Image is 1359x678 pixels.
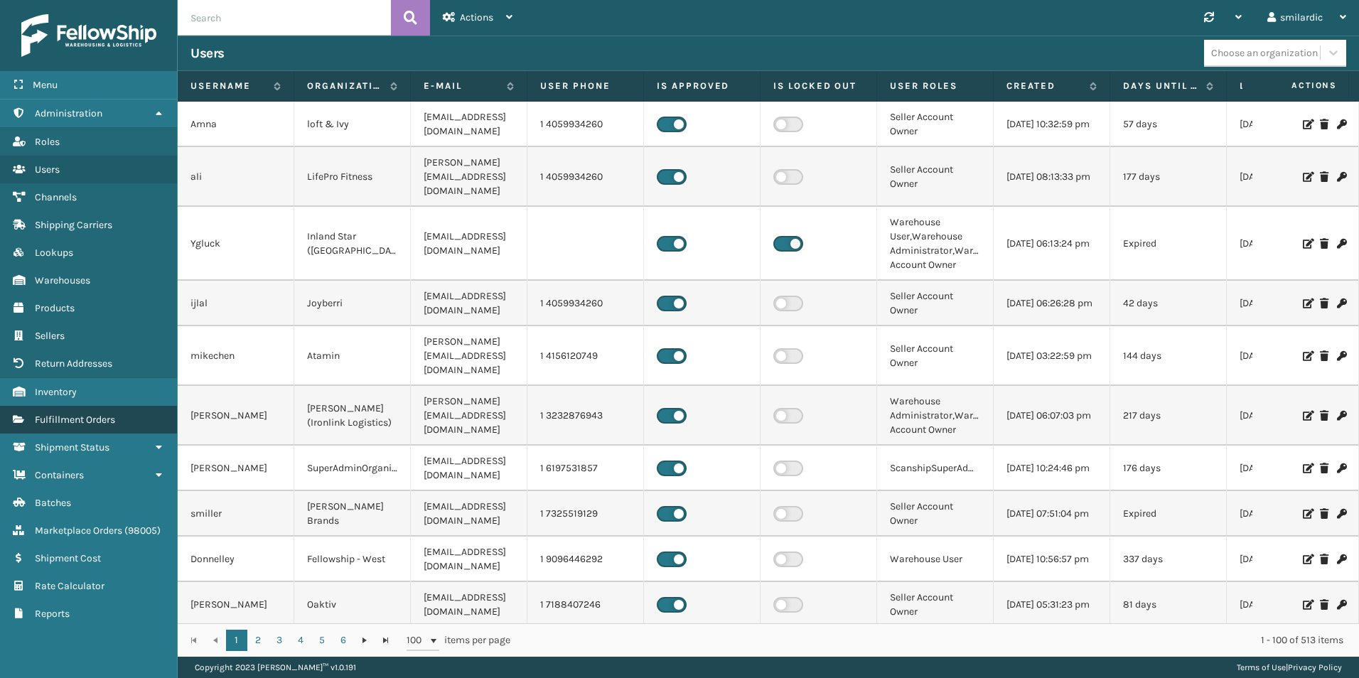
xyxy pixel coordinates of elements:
span: Shipping Carriers [35,219,112,231]
td: [DATE] 01:22:00 am [1227,281,1343,326]
span: Administration [35,107,102,119]
td: [DATE] 10:15:38 pm [1227,537,1343,582]
td: Seller Account Owner [877,147,994,207]
i: Delete [1320,411,1328,421]
td: [DATE] 01:22:00 am [1227,582,1343,628]
td: 1 4059934260 [527,147,644,207]
span: Actions [460,11,493,23]
td: SuperAdminOrganization [294,446,411,491]
td: [PERSON_NAME] (Ironlink Logistics) [294,386,411,446]
td: 1 7325519129 [527,491,644,537]
label: Last Seen [1240,80,1316,92]
td: 1 7188407246 [527,582,644,628]
a: 1 [226,630,247,651]
a: 6 [333,630,354,651]
i: Edit [1303,509,1311,519]
td: [DATE] 02:35:13 pm [1227,102,1343,147]
td: Donnelley [178,537,294,582]
i: Delete [1320,351,1328,361]
td: ali [178,147,294,207]
a: 2 [247,630,269,651]
i: Delete [1320,554,1328,564]
td: 1 4059934260 [527,102,644,147]
td: [DATE] 06:13:24 pm [994,207,1110,281]
td: Warehouse User,Warehouse Administrator,Warehouse Account Owner [877,207,994,281]
td: [DATE] 10:24:46 pm [994,446,1110,491]
td: Inland Star ([GEOGRAPHIC_DATA]) [294,207,411,281]
td: Seller Account Owner [877,281,994,326]
span: Batches [35,497,71,509]
td: [DATE] 08:04:24 pm [1227,147,1343,207]
td: [PERSON_NAME] [178,386,294,446]
td: [DATE] 10:32:59 pm [994,102,1110,147]
label: User Roles [890,80,980,92]
i: Delete [1320,463,1328,473]
td: [EMAIL_ADDRESS][DOMAIN_NAME] [411,446,527,491]
div: | [1237,657,1342,678]
td: mikechen [178,326,294,386]
span: Users [35,163,60,176]
span: Reports [35,608,70,620]
td: 57 days [1110,102,1227,147]
td: [EMAIL_ADDRESS][DOMAIN_NAME] [411,102,527,147]
span: Inventory [35,386,77,398]
td: [DATE] 06:07:03 pm [994,386,1110,446]
a: Go to the last page [375,630,397,651]
td: [PERSON_NAME][EMAIL_ADDRESS][DOMAIN_NAME] [411,386,527,446]
p: Copyright 2023 [PERSON_NAME]™ v 1.0.191 [195,657,356,678]
i: Change Password [1337,119,1345,129]
a: Privacy Policy [1288,662,1342,672]
td: Amna [178,102,294,147]
i: Change Password [1337,463,1345,473]
i: Delete [1320,119,1328,129]
label: E-mail [424,80,500,92]
i: Edit [1303,172,1311,182]
label: Username [190,80,267,92]
span: Fulfillment Orders [35,414,115,426]
td: [PERSON_NAME] Brands [294,491,411,537]
a: Go to the next page [354,630,375,651]
td: 144 days [1110,326,1227,386]
span: Lookups [35,247,73,259]
td: [EMAIL_ADDRESS][DOMAIN_NAME] [411,207,527,281]
td: Seller Account Owner [877,326,994,386]
td: 1 3232876943 [527,386,644,446]
i: Delete [1320,172,1328,182]
i: Edit [1303,239,1311,249]
td: [DATE] 05:31:23 pm [994,582,1110,628]
i: Change Password [1337,600,1345,610]
a: 5 [311,630,333,651]
label: Organization [307,80,383,92]
span: Sellers [35,330,65,342]
i: Change Password [1337,554,1345,564]
div: Choose an organization [1211,45,1318,60]
span: Rate Calculator [35,580,104,592]
span: Channels [35,191,77,203]
i: Edit [1303,119,1311,129]
td: Joyberri [294,281,411,326]
i: Delete [1320,239,1328,249]
td: smiller [178,491,294,537]
i: Change Password [1337,239,1345,249]
td: LifePro Fitness [294,147,411,207]
i: Edit [1303,463,1311,473]
span: ( 98005 ) [124,524,161,537]
td: loft & Ivy [294,102,411,147]
i: Delete [1320,298,1328,308]
i: Change Password [1337,298,1345,308]
td: ijlal [178,281,294,326]
span: Roles [35,136,60,148]
h3: Users [190,45,225,62]
td: 177 days [1110,147,1227,207]
td: 1 6197531857 [527,446,644,491]
td: Expired [1110,207,1227,281]
a: Terms of Use [1237,662,1286,672]
span: Actions [1247,74,1345,97]
td: [DATE] 06:26:28 pm [994,281,1110,326]
span: Go to the last page [380,635,392,646]
td: 42 days [1110,281,1227,326]
a: 4 [290,630,311,651]
td: [EMAIL_ADDRESS][DOMAIN_NAME] [411,582,527,628]
td: 176 days [1110,446,1227,491]
td: 1 4156120749 [527,326,644,386]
